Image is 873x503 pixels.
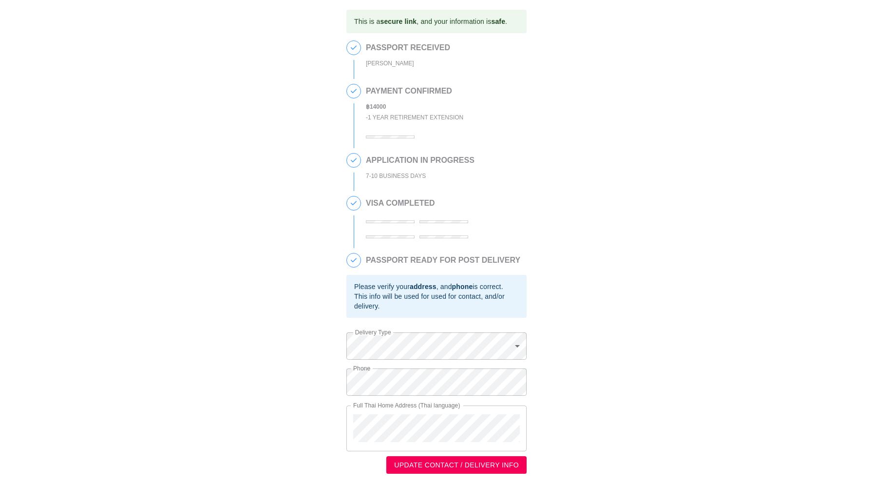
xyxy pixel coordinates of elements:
[366,199,522,208] h2: VISA COMPLETED
[410,283,436,290] b: address
[354,291,519,311] div: This info will be used for used for contact, and/or delivery.
[366,103,386,110] b: ฿ 14000
[386,456,527,474] button: UPDATE CONTACT / DELIVERY INFO
[366,256,520,265] h2: PASSPORT READY FOR POST DELIVERY
[380,18,417,25] b: secure link
[366,87,463,96] h2: PAYMENT CONFIRMED
[354,282,519,291] div: Please verify your , and is correct.
[491,18,505,25] b: safe
[366,171,474,182] div: 7-10 BUSINESS DAYS
[354,13,507,30] div: This is a , and your information is .
[347,196,361,210] span: 4
[366,112,463,123] div: - 1 Year Retirement Extension
[347,41,361,55] span: 1
[347,253,361,267] span: 5
[394,459,519,471] span: UPDATE CONTACT / DELIVERY INFO
[452,283,473,290] b: phone
[366,58,450,69] div: [PERSON_NAME]
[366,43,450,52] h2: PASSPORT RECEIVED
[347,84,361,98] span: 2
[347,154,361,167] span: 3
[366,156,474,165] h2: APPLICATION IN PROGRESS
